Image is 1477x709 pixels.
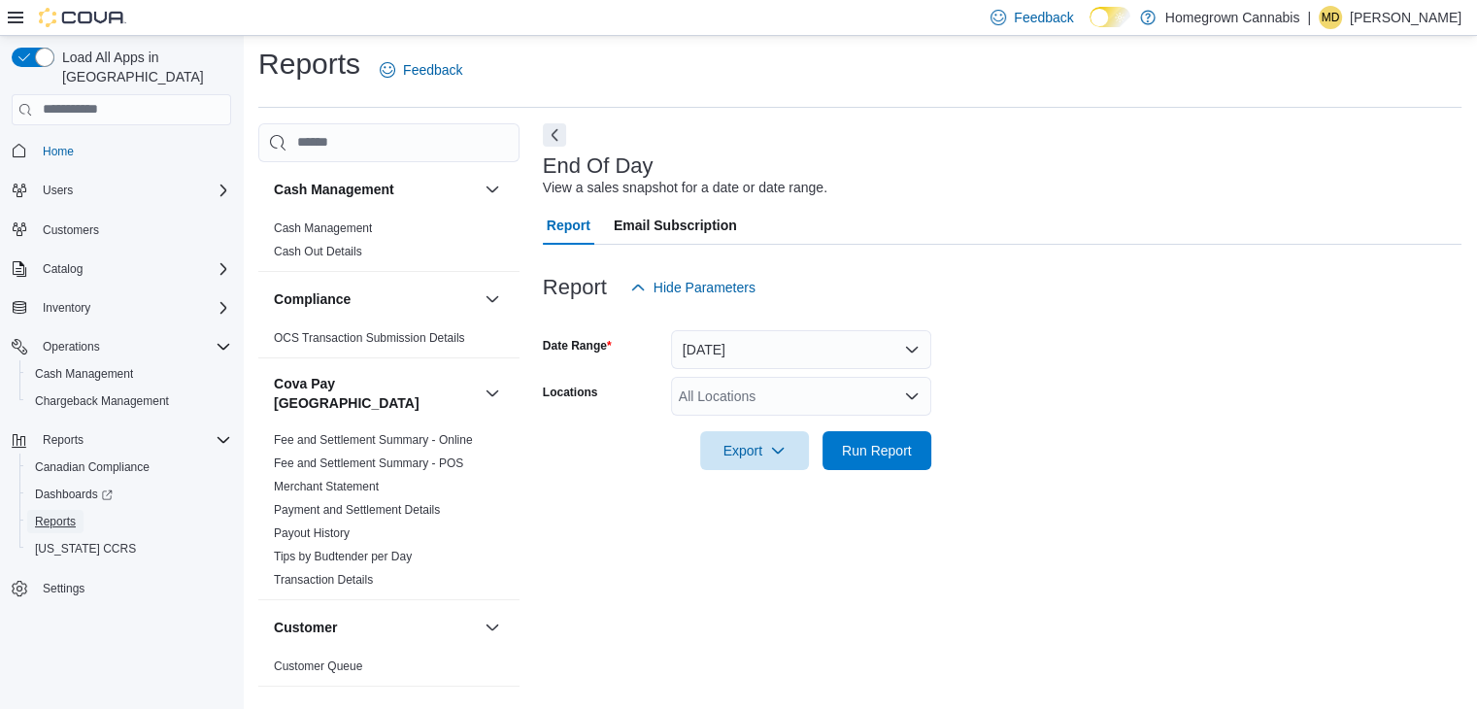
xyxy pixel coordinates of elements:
[547,206,590,245] span: Report
[4,216,239,244] button: Customers
[1165,6,1300,29] p: Homegrown Cannabis
[274,658,362,674] span: Customer Queue
[35,296,231,320] span: Inventory
[274,618,337,637] h3: Customer
[54,48,231,86] span: Load All Apps in [GEOGRAPHIC_DATA]
[27,362,141,386] a: Cash Management
[35,459,150,475] span: Canadian Compliance
[274,456,463,471] span: Fee and Settlement Summary - POS
[27,456,231,479] span: Canadian Compliance
[1319,6,1342,29] div: Michael Denomme
[4,255,239,283] button: Catalog
[274,526,350,540] a: Payout History
[274,502,440,518] span: Payment and Settlement Details
[43,261,83,277] span: Catalog
[35,514,76,529] span: Reports
[274,572,373,588] span: Transaction Details
[258,45,360,84] h1: Reports
[4,177,239,204] button: Users
[842,441,912,460] span: Run Report
[543,178,827,198] div: View a sales snapshot for a date or date range.
[35,139,231,163] span: Home
[35,218,231,242] span: Customers
[614,206,737,245] span: Email Subscription
[27,483,120,506] a: Dashboards
[35,366,133,382] span: Cash Management
[700,431,809,470] button: Export
[712,431,797,470] span: Export
[35,140,82,163] a: Home
[43,432,84,448] span: Reports
[35,428,231,452] span: Reports
[654,278,755,297] span: Hide Parameters
[1322,6,1340,29] span: MD
[35,296,98,320] button: Inventory
[274,244,362,259] span: Cash Out Details
[43,144,74,159] span: Home
[274,221,372,235] a: Cash Management
[43,222,99,238] span: Customers
[258,655,520,686] div: Customer
[274,245,362,258] a: Cash Out Details
[274,480,379,493] a: Merchant Statement
[274,331,465,345] a: OCS Transaction Submission Details
[35,393,169,409] span: Chargeback Management
[43,339,100,354] span: Operations
[27,389,177,413] a: Chargeback Management
[27,389,231,413] span: Chargeback Management
[274,479,379,494] span: Merchant Statement
[543,338,612,354] label: Date Range
[19,388,239,415] button: Chargeback Management
[274,180,394,199] h3: Cash Management
[35,335,108,358] button: Operations
[27,362,231,386] span: Cash Management
[35,541,136,557] span: [US_STATE] CCRS
[274,549,412,564] span: Tips by Budtender per Day
[274,220,372,236] span: Cash Management
[274,289,477,309] button: Compliance
[274,525,350,541] span: Payout History
[258,217,520,271] div: Cash Management
[671,330,931,369] button: [DATE]
[543,276,607,299] h3: Report
[4,333,239,360] button: Operations
[274,374,477,413] button: Cova Pay [GEOGRAPHIC_DATA]
[43,300,90,316] span: Inventory
[1014,8,1073,27] span: Feedback
[35,179,81,202] button: Users
[274,330,465,346] span: OCS Transaction Submission Details
[35,487,113,502] span: Dashboards
[12,129,231,654] nav: Complex example
[274,503,440,517] a: Payment and Settlement Details
[19,535,239,562] button: [US_STATE] CCRS
[27,510,231,533] span: Reports
[1090,27,1091,28] span: Dark Mode
[27,456,157,479] a: Canadian Compliance
[274,456,463,470] a: Fee and Settlement Summary - POS
[258,428,520,599] div: Cova Pay [GEOGRAPHIC_DATA]
[543,123,566,147] button: Next
[481,287,504,311] button: Compliance
[4,137,239,165] button: Home
[43,183,73,198] span: Users
[19,454,239,481] button: Canadian Compliance
[39,8,126,27] img: Cova
[543,385,598,400] label: Locations
[274,433,473,447] a: Fee and Settlement Summary - Online
[4,426,239,454] button: Reports
[274,180,477,199] button: Cash Management
[27,510,84,533] a: Reports
[543,154,654,178] h3: End Of Day
[19,360,239,388] button: Cash Management
[43,581,84,596] span: Settings
[35,219,107,242] a: Customers
[481,382,504,405] button: Cova Pay [GEOGRAPHIC_DATA]
[274,432,473,448] span: Fee and Settlement Summary - Online
[274,573,373,587] a: Transaction Details
[622,268,763,307] button: Hide Parameters
[27,537,231,560] span: Washington CCRS
[4,294,239,321] button: Inventory
[1090,7,1130,27] input: Dark Mode
[1307,6,1311,29] p: |
[35,577,92,600] a: Settings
